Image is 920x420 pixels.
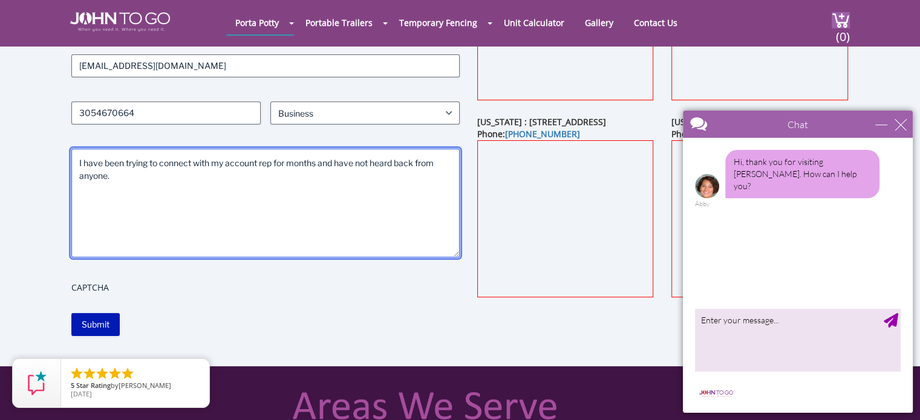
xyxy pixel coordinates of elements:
input: Submit [71,313,120,336]
label: CAPTCHA [71,282,460,294]
span: by [71,382,200,390]
a: Unit Calculator [495,11,573,34]
li:  [70,366,84,381]
li:  [120,366,135,381]
a: Porta Potty [226,11,288,34]
iframe: Live Chat Box [676,103,920,420]
b: Phone: [477,128,580,140]
span: Star Rating [76,381,111,390]
li:  [95,366,109,381]
span: [PERSON_NAME] [119,381,171,390]
a: [PHONE_NUMBER] [505,128,580,140]
span: 5 [71,381,74,390]
a: Portable Trailers [296,11,382,34]
b: [US_STATE] : [STREET_ADDRESS] [477,116,606,128]
span: (0) [835,19,850,45]
input: Phone [71,102,261,124]
a: Contact Us [625,11,687,34]
b: Phone: [671,128,774,140]
img: cart a [832,12,850,28]
img: JOHN to go [70,12,170,31]
span: [DATE] [71,389,92,398]
a: Gallery [576,11,622,34]
img: Review Rating [25,371,49,395]
li:  [108,366,122,381]
a: Temporary Fencing [390,11,486,34]
input: Email [71,54,460,77]
b: [US_STATE] : [STREET_ADDRESS][US_STATE] [671,116,845,128]
li:  [82,366,97,381]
